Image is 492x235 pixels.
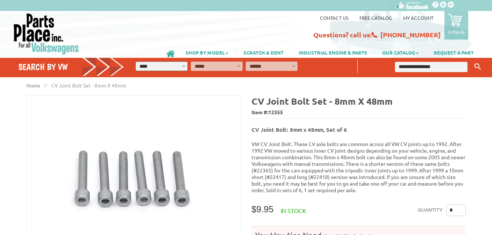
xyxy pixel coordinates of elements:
[13,13,80,55] img: Parts Place Inc!
[268,109,283,115] span: 12355
[359,15,392,21] a: Free Catalog
[251,126,347,133] b: CV Joint Bolt: 8mm x 48mm, Set of 6
[291,46,374,59] a: INDUSTRIAL ENGINE & PARTS
[178,46,236,59] a: SHOP BY MODEL
[444,11,468,40] a: 0 items
[236,46,291,59] a: SCRATCH & DENT
[251,204,273,214] span: $9.95
[281,207,306,214] span: In stock
[472,61,483,73] button: Keyword Search
[251,95,393,107] b: CV Joint Bolt Set - 8mm X 48mm
[251,107,466,118] span: Item #:
[18,61,124,72] h4: Search by VW
[448,29,465,35] p: 0 items
[375,46,426,59] a: OUR CATALOG
[251,141,466,193] p: VW CV Joint Bolt. These CV axle bolts are common across all VW CV joints up to 1992. After 1992 V...
[320,15,348,21] a: Contact us
[426,46,481,59] a: REQUEST A PART
[26,82,40,89] a: Home
[51,82,126,89] span: CV Joint Bolt Set - 8mm X 48mm
[403,15,433,21] a: My Account
[418,204,443,216] label: Quantity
